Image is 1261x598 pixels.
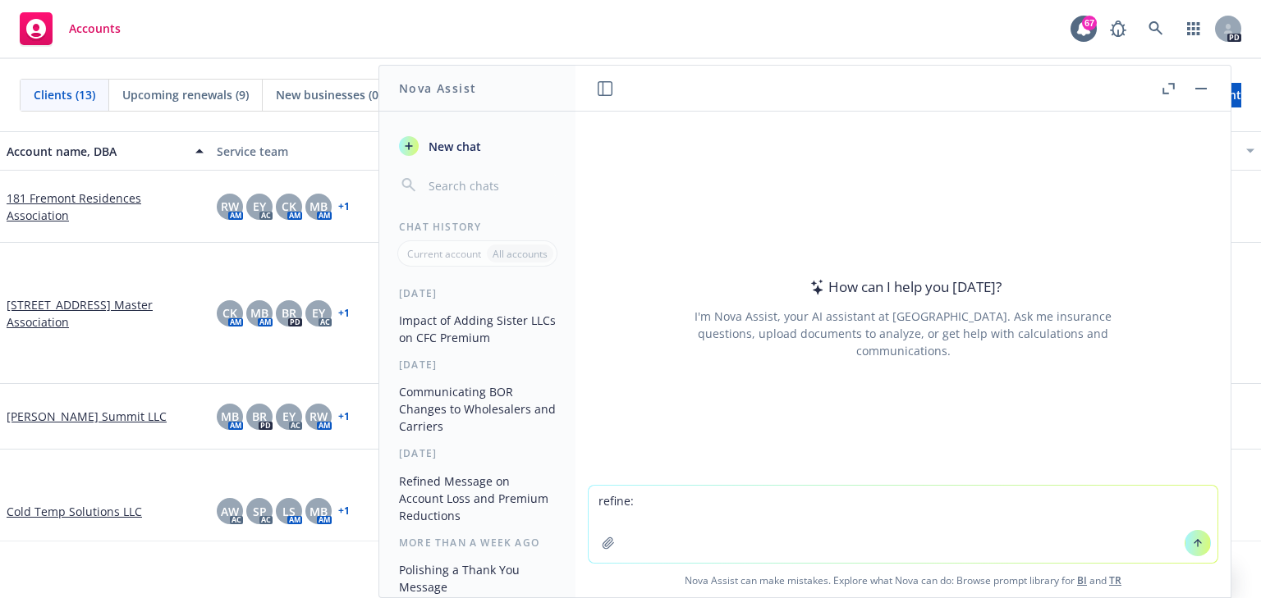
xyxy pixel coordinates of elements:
a: [STREET_ADDRESS] Master Association [7,296,204,331]
p: All accounts [493,247,548,261]
a: [PERSON_NAME] Summit LLC [7,408,167,425]
p: Current account [407,247,481,261]
span: Nova Assist can make mistakes. Explore what Nova can do: Browse prompt library for and [582,564,1224,597]
span: MB [250,304,268,322]
div: Chat History [379,220,575,234]
button: Refined Message on Account Loss and Premium Reductions [392,468,562,529]
div: 67 [1082,16,1097,30]
div: Account name, DBA [7,143,186,160]
span: EY [253,198,266,215]
a: 181 Fremont Residences Association [7,189,204,224]
span: EY [312,304,325,322]
a: + 1 [338,308,350,318]
span: New businesses (0) [276,86,382,103]
div: [DATE] [379,446,575,460]
button: Communicating BOR Changes to Wholesalers and Carriers [392,378,562,440]
span: MB [310,503,328,520]
a: Search [1139,12,1172,45]
span: MB [310,198,328,215]
div: [DATE] [379,286,575,300]
span: New chat [425,138,481,155]
div: [DATE] [379,358,575,372]
span: AW [221,503,239,520]
span: RW [221,198,239,215]
span: BR [282,304,296,322]
h1: Nova Assist [399,80,476,97]
a: TR [1109,573,1121,587]
textarea: refine: [589,486,1217,563]
span: BR [252,408,267,425]
a: Report a Bug [1102,12,1135,45]
a: Cold Temp Solutions LLC [7,503,142,520]
span: Clients (13) [34,86,95,103]
div: I'm Nova Assist, your AI assistant at [GEOGRAPHIC_DATA]. Ask me insurance questions, upload docum... [672,308,1134,359]
span: Upcoming renewals (9) [122,86,249,103]
a: + 1 [338,412,350,422]
button: Impact of Adding Sister LLCs on CFC Premium [392,307,562,351]
div: More than a week ago [379,536,575,550]
button: New chat [392,131,562,161]
a: + 1 [338,202,350,212]
a: + 1 [338,506,350,516]
span: MB [221,408,239,425]
input: Search chats [425,174,556,197]
span: SP [253,503,267,520]
span: Accounts [69,22,121,35]
div: How can I help you [DATE]? [805,276,1002,298]
span: CK [282,198,296,215]
a: BI [1077,573,1087,587]
a: Switch app [1177,12,1210,45]
span: LS [282,503,296,520]
div: Service team [217,143,414,160]
span: CK [222,304,237,322]
a: Accounts [13,6,127,52]
span: RW [310,408,328,425]
span: EY [282,408,296,425]
button: Service team [210,131,420,171]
